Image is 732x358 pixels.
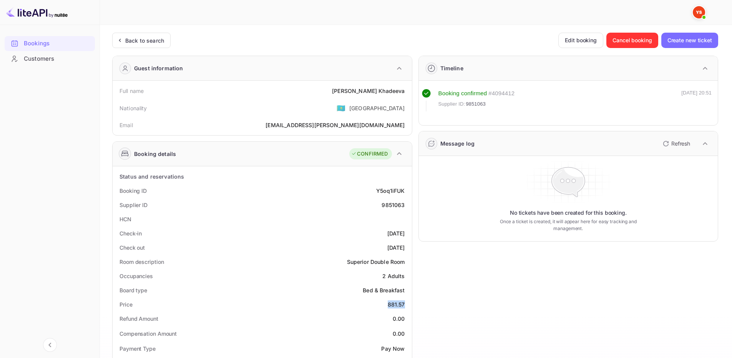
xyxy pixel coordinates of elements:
[381,345,405,353] div: Pay Now
[466,100,486,108] span: 9851063
[120,121,133,129] div: Email
[120,104,147,112] div: Nationality
[347,258,405,266] div: Superior Double Room
[120,258,164,266] div: Room description
[120,315,158,323] div: Refund Amount
[120,201,148,209] div: Supplier ID
[438,89,487,98] div: Booking confirmed
[382,201,405,209] div: 9851063
[24,55,91,63] div: Customers
[120,229,142,237] div: Check-in
[393,330,405,338] div: 0.00
[376,187,405,195] div: Y5oq1iFUK
[510,209,627,217] p: No tickets have been created for this booking.
[134,64,183,72] div: Guest information
[661,33,718,48] button: Create new ticket
[606,33,658,48] button: Cancel booking
[120,300,133,308] div: Price
[120,87,144,95] div: Full name
[332,87,405,95] div: [PERSON_NAME] Khadeeva
[5,36,95,50] a: Bookings
[558,33,603,48] button: Edit booking
[438,100,465,108] span: Supplier ID:
[693,6,705,18] img: Yandex Support
[120,286,147,294] div: Board type
[440,64,463,72] div: Timeline
[120,345,156,353] div: Payment Type
[125,36,164,45] div: Back to search
[266,121,405,129] div: [EMAIL_ADDRESS][PERSON_NAME][DOMAIN_NAME]
[5,51,95,66] a: Customers
[393,315,405,323] div: 0.00
[363,286,405,294] div: Bed & Breakfast
[387,244,405,252] div: [DATE]
[120,172,184,181] div: Status and reservations
[488,218,649,232] p: Once a ticket is created, it will appear here for easy tracking and management.
[349,104,405,112] div: [GEOGRAPHIC_DATA]
[5,36,95,51] div: Bookings
[24,39,91,48] div: Bookings
[120,215,131,223] div: HCN
[120,272,153,280] div: Occupancies
[120,187,147,195] div: Booking ID
[6,6,68,18] img: LiteAPI logo
[337,101,345,115] span: United States
[382,272,405,280] div: 2 Adults
[120,330,177,338] div: Compensation Amount
[488,89,515,98] div: # 4094412
[120,244,145,252] div: Check out
[671,139,690,148] p: Refresh
[387,229,405,237] div: [DATE]
[681,89,712,111] div: [DATE] 20:51
[440,139,475,148] div: Message log
[388,300,405,308] div: 881.57
[351,150,388,158] div: CONFIRMED
[658,138,693,150] button: Refresh
[43,338,57,352] button: Collapse navigation
[134,150,176,158] div: Booking details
